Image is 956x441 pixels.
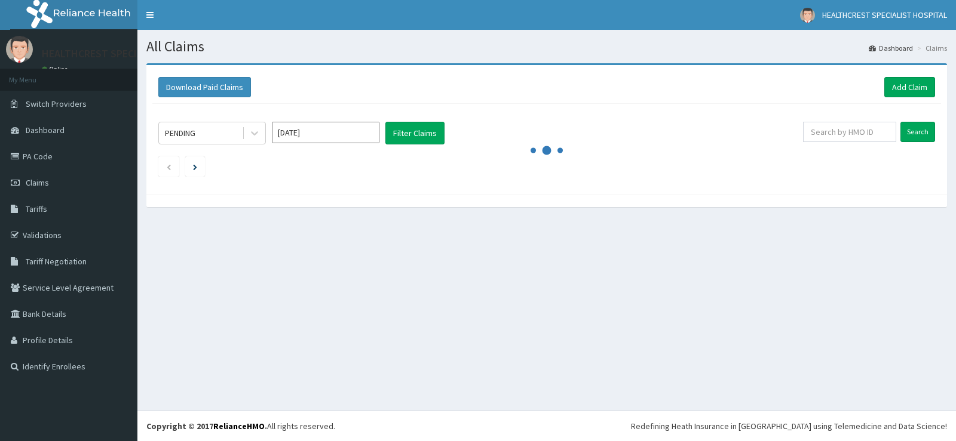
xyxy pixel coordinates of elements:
img: User Image [800,8,815,23]
span: Switch Providers [26,98,87,109]
a: Next page [193,161,197,172]
input: Search [900,122,935,142]
svg: audio-loading [529,132,565,168]
button: Filter Claims [385,122,445,144]
a: Add Claim [884,77,935,97]
img: User Image [6,36,33,63]
footer: All rights reserved. [137,411,956,441]
span: Claims [26,177,49,188]
span: Tariffs [26,203,47,214]
h1: All Claims [146,39,947,54]
li: Claims [914,43,947,53]
span: Tariff Negotiation [26,256,87,267]
a: Online [42,65,71,73]
p: HEALTHCREST SPECIALIST HOSPITAL [42,48,213,59]
div: Redefining Heath Insurance in [GEOGRAPHIC_DATA] using Telemedicine and Data Science! [631,420,947,432]
strong: Copyright © 2017 . [146,421,267,431]
input: Search by HMO ID [803,122,897,142]
button: Download Paid Claims [158,77,251,97]
a: RelianceHMO [213,421,265,431]
div: PENDING [165,127,195,139]
a: Previous page [166,161,171,172]
a: Dashboard [869,43,913,53]
span: Dashboard [26,125,65,135]
span: HEALTHCREST SPECIALIST HOSPITAL [822,10,947,20]
input: Select Month and Year [272,122,379,143]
